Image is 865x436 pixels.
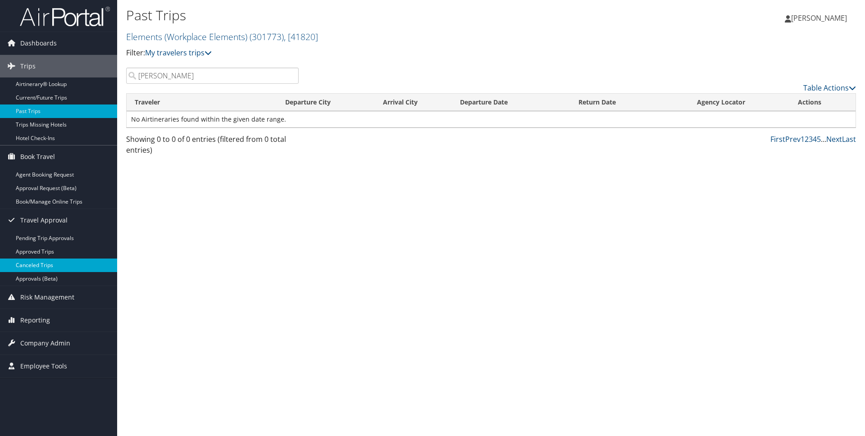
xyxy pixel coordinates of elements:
a: 4 [813,134,817,144]
td: No Airtineraries found within the given date range. [127,111,856,127]
a: Prev [785,134,801,144]
span: … [821,134,826,144]
a: [PERSON_NAME] [785,5,856,32]
th: Arrival City: activate to sort column ascending [375,94,452,111]
span: Reporting [20,309,50,332]
span: Book Travel [20,145,55,168]
a: 2 [805,134,809,144]
a: 5 [817,134,821,144]
th: Departure Date: activate to sort column ascending [452,94,570,111]
span: [PERSON_NAME] [791,13,847,23]
th: Agency Locator: activate to sort column ascending [689,94,790,111]
th: Return Date: activate to sort column ascending [570,94,689,111]
a: Table Actions [803,83,856,93]
span: Travel Approval [20,209,68,232]
a: Next [826,134,842,144]
a: Last [842,134,856,144]
a: 1 [801,134,805,144]
a: 3 [809,134,813,144]
a: My travelers trips [145,48,212,58]
p: Filter: [126,47,613,59]
th: Traveler: activate to sort column ascending [127,94,277,111]
input: Search Traveler or Arrival City [126,68,299,84]
span: , [ 41820 ] [284,31,318,43]
span: Dashboards [20,32,57,54]
span: Company Admin [20,332,70,354]
a: First [770,134,785,144]
a: Elements (Workplace Elements) [126,31,318,43]
th: Actions [790,94,856,111]
img: airportal-logo.png [20,6,110,27]
h1: Past Trips [126,6,613,25]
span: ( 301773 ) [250,31,284,43]
span: Trips [20,55,36,77]
div: Showing 0 to 0 of 0 entries (filtered from 0 total entries) [126,134,299,160]
span: Risk Management [20,286,74,309]
span: Employee Tools [20,355,67,377]
th: Departure City: activate to sort column ascending [277,94,375,111]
